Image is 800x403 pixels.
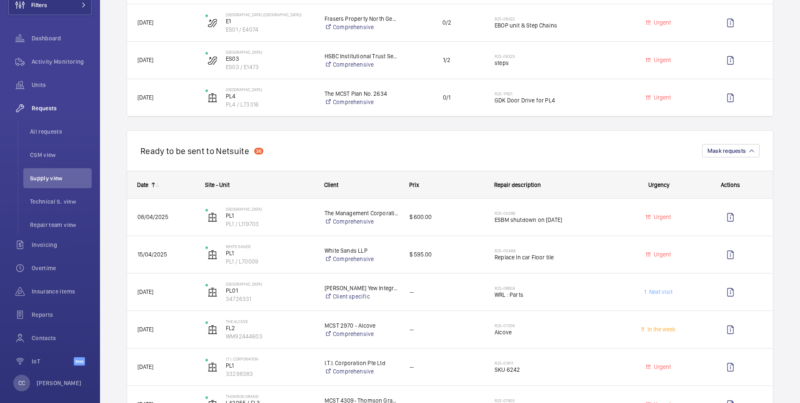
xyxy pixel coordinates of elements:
[37,379,82,387] p: [PERSON_NAME]
[32,241,92,249] span: Invoicing
[30,221,92,229] span: Repair team view
[646,326,675,333] span: In the week
[226,17,314,25] p: E1
[32,264,92,272] span: Overtime
[495,21,620,30] span: EBOP unit & Step Chains
[495,253,620,261] span: Replace In car Floor tile
[410,18,484,27] span: 0/2
[652,57,671,63] span: Urgent
[410,287,484,297] span: --
[325,330,399,338] a: Comprehensive
[647,289,672,295] span: Next visit
[32,357,74,366] span: IoT
[325,292,399,301] a: Client specific
[226,211,314,220] p: PL1
[226,370,314,378] p: 33298383
[226,206,314,211] p: [GEOGRAPHIC_DATA]
[226,50,314,55] p: [GEOGRAPHIC_DATA]
[137,182,148,188] div: Date
[325,367,399,376] a: Comprehensive
[205,182,230,188] span: Site - Unit
[226,12,314,17] p: [GEOGRAPHIC_DATA] ([GEOGRAPHIC_DATA])
[74,357,85,366] span: Beta
[325,321,399,330] p: MCST 2970 - Alcove
[721,182,740,188] span: Actions
[137,214,168,220] span: 08/04/2025
[207,250,217,260] img: elevator.svg
[32,311,92,319] span: Reports
[226,286,314,295] p: PL01
[324,182,338,188] span: Client
[226,244,314,249] p: White Sands
[652,94,671,101] span: Urgent
[325,52,399,60] p: HSBC Institutional Trust Services (S) Limited As Trustee Of Frasers Centrepoint Trust
[226,394,314,399] p: Thomson Grand
[495,91,620,96] h2: R25-11621
[325,60,399,69] a: Comprehensive
[495,59,620,67] span: steps
[226,249,314,257] p: PL1
[30,197,92,206] span: Technical S. view
[325,284,399,292] p: [PERSON_NAME] Yew Integrated Pte Ltd c/o NLB
[325,359,399,367] p: I.T.I. Corporation Pte Ltd
[32,334,92,342] span: Contacts
[648,182,670,188] span: Urgency
[140,146,249,156] h2: Ready to be sent to Netsuite
[254,148,263,154] div: 36
[32,287,92,296] span: Insurance items
[410,250,484,259] span: $ 595.00
[18,379,25,387] p: CC
[226,100,314,109] p: PL4 / L73316
[707,147,746,154] span: Mask requests
[137,326,153,333] span: [DATE]
[495,286,620,291] h2: R25-06659
[226,332,314,341] p: WM92444603
[495,328,620,336] span: Alcove
[409,182,419,188] span: Prix
[226,281,314,286] p: [GEOGRAPHIC_DATA]
[652,19,671,26] span: Urgent
[137,57,153,63] span: [DATE]
[32,34,92,42] span: Dashboard
[495,361,620,366] h2: R25-07411
[495,54,620,59] h2: R25-08323
[325,209,399,217] p: The Management Corporation Strata Title Plan No. 2193
[702,144,760,157] button: Mask requests
[410,362,484,372] span: --
[226,55,314,63] p: ES03
[325,23,399,31] a: Comprehensive
[226,220,314,228] p: PL1 / L119703
[207,362,217,372] img: elevator.svg
[652,363,671,370] span: Urgent
[495,216,620,224] span: ESBM shutdown on [DATE]
[226,319,314,324] p: The Alcove
[325,98,399,106] a: Comprehensive
[207,325,217,335] img: elevator.svg
[226,257,314,266] p: PL1 / L70009
[226,361,314,370] p: PL1
[325,246,399,255] p: White Sands LLP
[207,55,217,65] img: escalator.svg
[495,211,620,216] h2: R25-05066
[207,93,217,103] img: elevator.svg
[495,96,620,104] span: GDK Door Drive for PL4
[137,94,153,101] span: [DATE]
[325,255,399,263] a: Comprehensive
[226,87,314,92] p: [GEOGRAPHIC_DATA]
[31,1,47,9] span: Filters
[652,251,671,258] span: Urgent
[137,363,153,370] span: [DATE]
[410,325,484,334] span: --
[495,248,620,253] h2: R25-05488
[30,127,92,136] span: All requests
[137,289,153,295] span: [DATE]
[226,92,314,100] p: PL4
[207,18,217,28] img: escalator.svg
[226,295,314,303] p: 34726331
[207,212,217,222] img: elevator.svg
[494,182,541,188] span: Repair description
[207,287,217,297] img: elevator.svg
[226,63,314,71] p: ES03 / E1473
[410,55,484,65] span: 1/2
[410,93,484,102] span: 0/1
